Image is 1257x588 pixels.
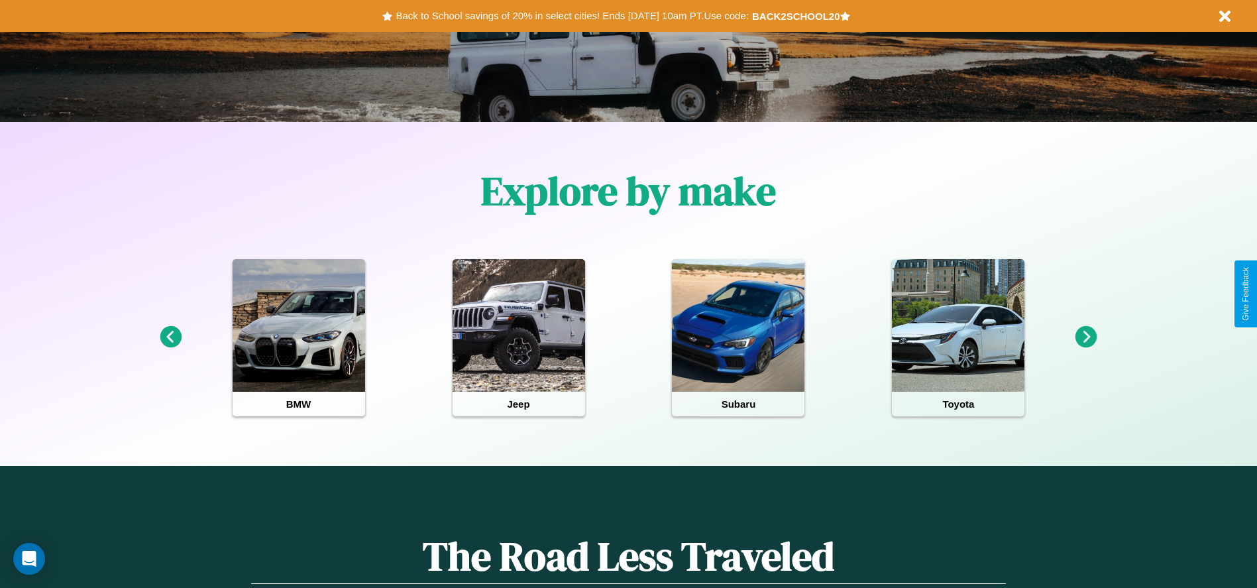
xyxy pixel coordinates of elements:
[752,11,840,22] b: BACK2SCHOOL20
[233,392,365,416] h4: BMW
[672,392,804,416] h4: Subaru
[13,543,45,575] div: Open Intercom Messenger
[392,7,751,25] button: Back to School savings of 20% in select cities! Ends [DATE] 10am PT.Use code:
[453,392,585,416] h4: Jeep
[251,529,1005,584] h1: The Road Less Traveled
[892,392,1024,416] h4: Toyota
[1241,267,1250,321] div: Give Feedback
[481,164,776,218] h1: Explore by make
